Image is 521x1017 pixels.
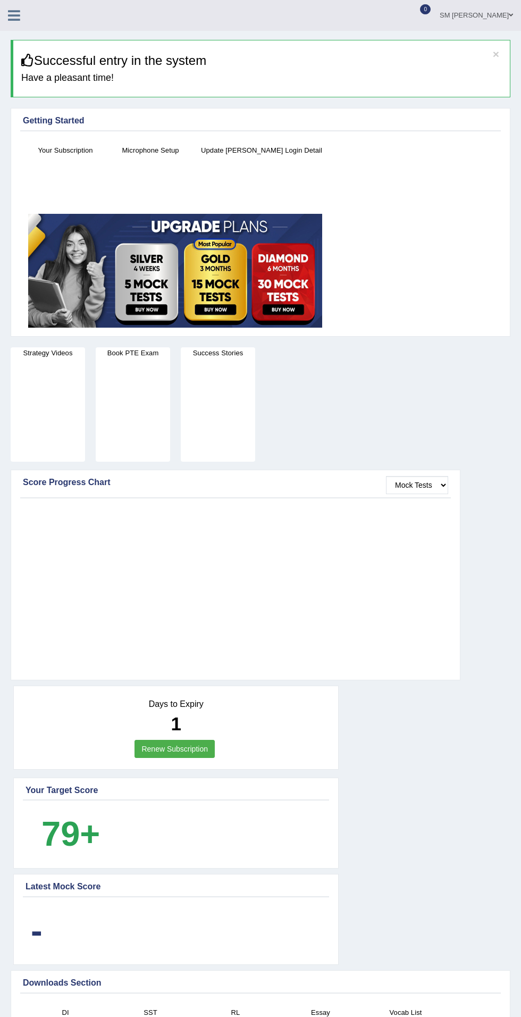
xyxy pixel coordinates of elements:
b: - [31,911,43,950]
h4: Days to Expiry [26,699,326,709]
h4: Have a pleasant time! [21,73,502,84]
div: Downloads Section [23,977,498,989]
b: 79+ [41,814,100,853]
div: Score Progress Chart [23,476,448,489]
div: Latest Mock Score [26,880,326,893]
a: Renew Subscription [135,740,215,758]
h4: Strategy Videos [11,347,85,359]
h4: Success Stories [181,347,255,359]
h4: Your Subscription [28,145,103,156]
img: small5.jpg [28,214,322,328]
div: Your Target Score [26,784,326,797]
h4: Book PTE Exam [96,347,170,359]
div: Getting Started [23,114,498,127]
h4: Update [PERSON_NAME] Login Detail [198,145,325,156]
h4: Microphone Setup [113,145,188,156]
b: 1 [171,713,181,734]
h3: Successful entry in the system [21,54,502,68]
button: × [493,48,499,60]
span: 0 [420,4,431,14]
